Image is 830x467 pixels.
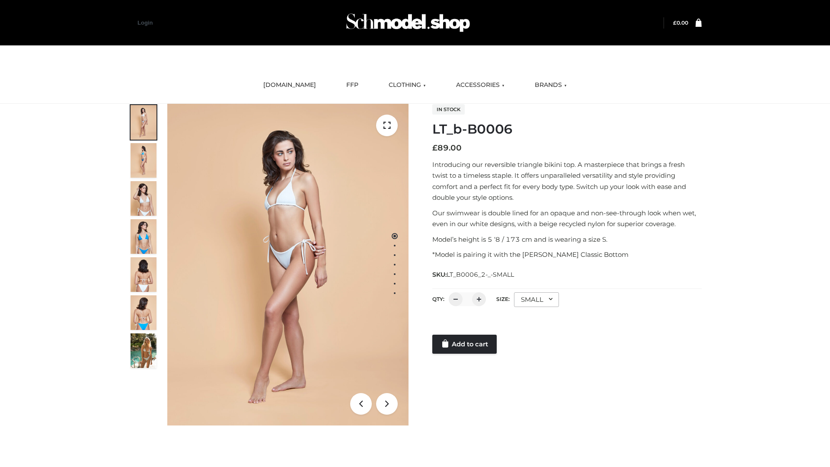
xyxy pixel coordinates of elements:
[673,19,688,26] a: £0.00
[432,159,702,203] p: Introducing our reversible triangle bikini top. A masterpiece that brings a fresh twist to a time...
[432,122,702,137] h1: LT_b-B0006
[432,208,702,230] p: Our swimwear is double lined for an opaque and non-see-through look when wet, even in our white d...
[340,76,365,95] a: FFP
[432,335,497,354] a: Add to cart
[450,76,511,95] a: ACCESSORIES
[131,105,156,140] img: ArielClassicBikiniTop_CloudNine_AzureSky_OW114ECO_1-scaled.jpg
[131,143,156,178] img: ArielClassicBikiniTop_CloudNine_AzureSky_OW114ECO_2-scaled.jpg
[447,271,514,278] span: LT_B0006_2-_-SMALL
[673,19,677,26] span: £
[432,143,437,153] span: £
[137,19,153,26] a: Login
[432,104,465,115] span: In stock
[131,181,156,216] img: ArielClassicBikiniTop_CloudNine_AzureSky_OW114ECO_3-scaled.jpg
[131,257,156,292] img: ArielClassicBikiniTop_CloudNine_AzureSky_OW114ECO_7-scaled.jpg
[528,76,573,95] a: BRANDS
[167,104,409,425] img: ArielClassicBikiniTop_CloudNine_AzureSky_OW114ECO_1
[432,296,444,302] label: QTY:
[496,296,510,302] label: Size:
[131,333,156,368] img: Arieltop_CloudNine_AzureSky2.jpg
[673,19,688,26] bdi: 0.00
[432,269,515,280] span: SKU:
[131,295,156,330] img: ArielClassicBikiniTop_CloudNine_AzureSky_OW114ECO_8-scaled.jpg
[131,219,156,254] img: ArielClassicBikiniTop_CloudNine_AzureSky_OW114ECO_4-scaled.jpg
[514,292,559,307] div: SMALL
[432,234,702,245] p: Model’s height is 5 ‘8 / 173 cm and is wearing a size S.
[432,143,462,153] bdi: 89.00
[343,6,473,40] img: Schmodel Admin 964
[257,76,322,95] a: [DOMAIN_NAME]
[432,249,702,260] p: *Model is pairing it with the [PERSON_NAME] Classic Bottom
[382,76,432,95] a: CLOTHING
